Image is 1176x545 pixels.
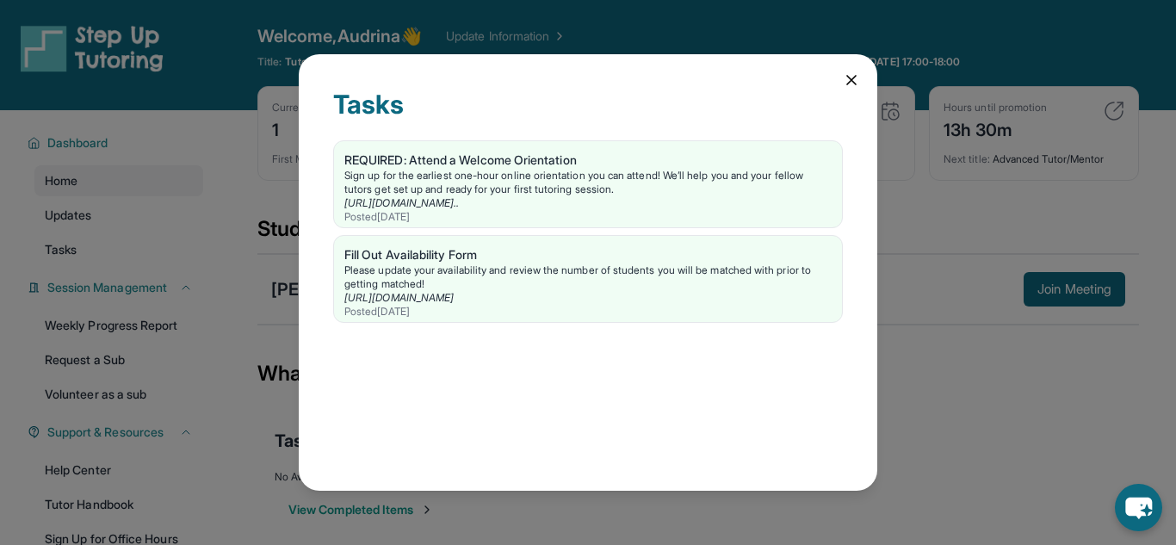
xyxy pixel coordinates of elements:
[1115,484,1162,531] button: chat-button
[344,291,454,304] a: [URL][DOMAIN_NAME]
[344,246,832,263] div: Fill Out Availability Form
[344,305,832,319] div: Posted [DATE]
[333,89,843,140] div: Tasks
[334,236,842,322] a: Fill Out Availability FormPlease update your availability and review the number of students you w...
[344,196,459,209] a: [URL][DOMAIN_NAME]..
[334,141,842,227] a: REQUIRED: Attend a Welcome OrientationSign up for the earliest one-hour online orientation you ca...
[344,263,832,291] div: Please update your availability and review the number of students you will be matched with prior ...
[344,210,832,224] div: Posted [DATE]
[344,169,832,196] div: Sign up for the earliest one-hour online orientation you can attend! We’ll help you and your fell...
[344,152,832,169] div: REQUIRED: Attend a Welcome Orientation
